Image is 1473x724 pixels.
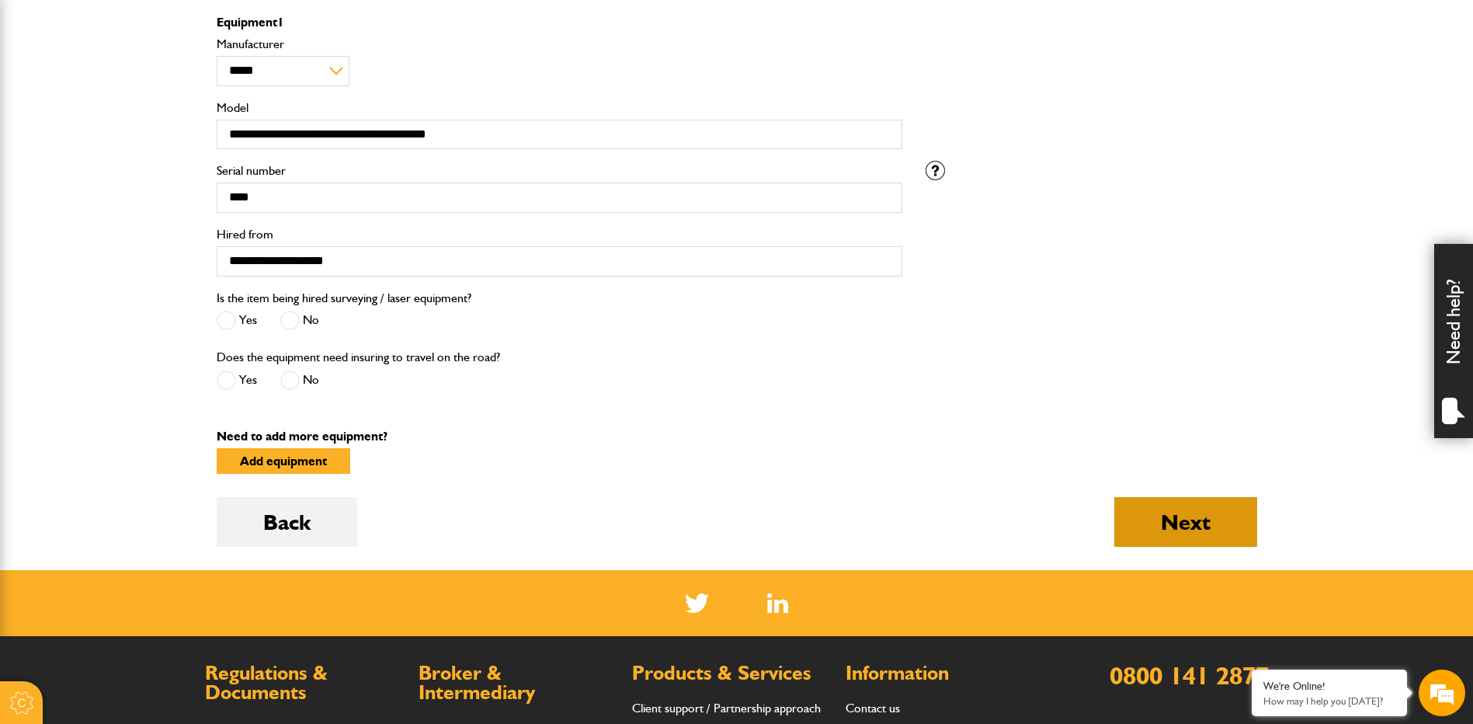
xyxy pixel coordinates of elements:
p: Equipment [217,16,902,29]
button: Add equipment [217,448,350,474]
label: No [280,311,319,330]
input: Enter your last name [20,144,283,178]
a: 0800 141 2877 [1110,660,1269,691]
a: LinkedIn [767,593,788,613]
label: Manufacturer [217,38,902,50]
h2: Regulations & Documents [205,663,403,703]
p: Need to add more equipment? [217,430,1257,443]
input: Enter your email address [20,190,283,224]
label: Is the item being hired surveying / laser equipment? [217,292,471,305]
a: Contact us [846,701,900,715]
textarea: Type your message and hit 'Enter' [20,281,283,465]
label: Model [217,102,902,114]
p: How may I help you today? [1263,695,1395,707]
h2: Information [846,663,1044,684]
button: Back [217,497,357,547]
label: Hired from [217,228,902,241]
label: Serial number [217,165,902,177]
span: 1 [277,15,284,30]
div: We're Online! [1263,680,1395,693]
div: Minimize live chat window [255,8,292,45]
img: Linked In [767,593,788,613]
em: Start Chat [211,479,282,499]
h2: Broker & Intermediary [419,663,617,703]
label: Yes [217,311,257,330]
input: Enter your phone number [20,235,283,270]
a: Client support / Partnership approach [632,701,821,715]
label: Yes [217,371,257,390]
div: Need help? [1434,244,1473,438]
button: Next [1114,497,1257,547]
h2: Products & Services [632,663,830,684]
label: Does the equipment need insuring to travel on the road? [217,351,500,364]
label: No [280,371,319,390]
div: Chat with us now [81,87,261,107]
img: Twitter [685,593,709,613]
